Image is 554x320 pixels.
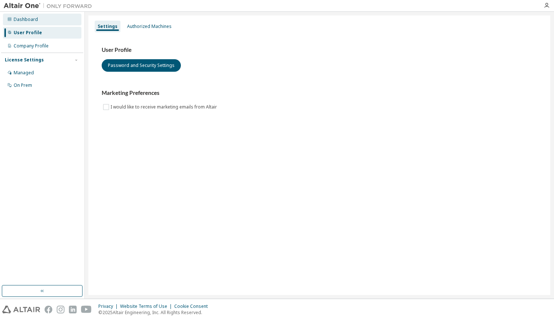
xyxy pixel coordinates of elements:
img: instagram.svg [57,306,64,313]
img: linkedin.svg [69,306,77,313]
div: Authorized Machines [127,24,172,29]
div: On Prem [14,82,32,88]
div: Privacy [98,303,120,309]
div: License Settings [5,57,44,63]
div: Settings [98,24,118,29]
div: User Profile [14,30,42,36]
h3: User Profile [102,46,537,54]
div: Cookie Consent [174,303,212,309]
div: Dashboard [14,17,38,22]
img: facebook.svg [45,306,52,313]
div: Managed [14,70,34,76]
img: altair_logo.svg [2,306,40,313]
div: Company Profile [14,43,49,49]
img: Altair One [4,2,96,10]
label: I would like to receive marketing emails from Altair [111,103,218,111]
button: Password and Security Settings [102,59,181,72]
img: youtube.svg [81,306,92,313]
div: Website Terms of Use [120,303,174,309]
h3: Marketing Preferences [102,89,537,97]
p: © 2025 Altair Engineering, Inc. All Rights Reserved. [98,309,212,316]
